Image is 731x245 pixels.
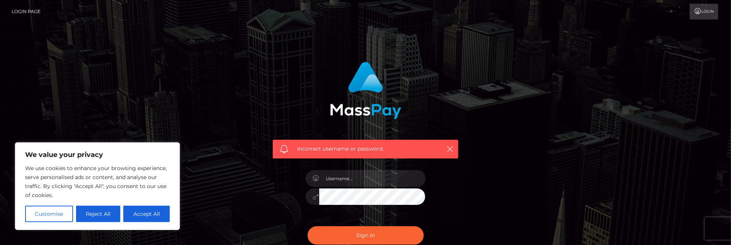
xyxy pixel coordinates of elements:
[319,170,426,187] input: Username...
[15,142,180,230] div: We value your privacy
[12,4,40,19] a: Login Page
[25,206,73,222] button: Customise
[297,145,434,153] span: Incorrect username or password.
[76,206,121,222] button: Reject All
[330,62,401,119] img: MassPay Login
[690,4,718,19] a: Login
[25,150,170,159] p: We value your privacy
[123,206,170,222] button: Accept All
[25,164,170,200] p: We use cookies to enhance your browsing experience, serve personalised ads or content, and analys...
[308,226,424,245] button: Sign in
